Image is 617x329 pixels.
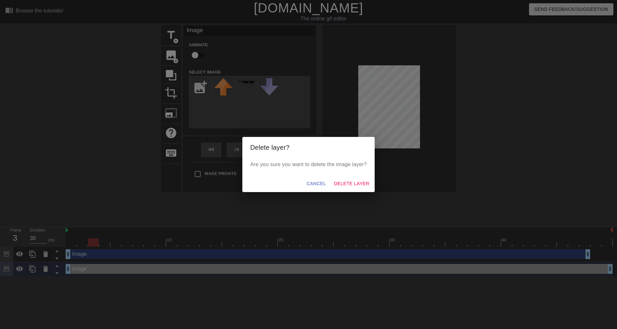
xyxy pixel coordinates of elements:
button: Delete Layer [331,178,372,190]
p: Are you sure you want to delete the image layer? [250,161,367,168]
button: Cancel [304,178,329,190]
span: Cancel [307,180,326,188]
h2: Delete layer? [250,142,367,153]
span: Delete Layer [334,180,369,188]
